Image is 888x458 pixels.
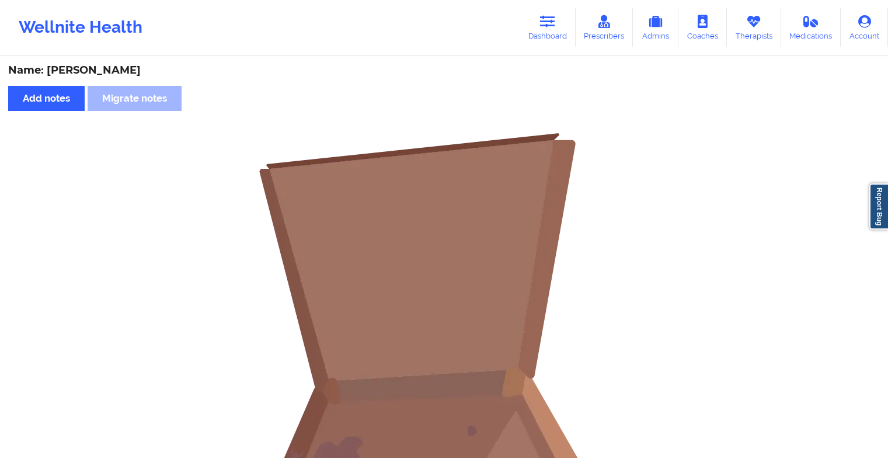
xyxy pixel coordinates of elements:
[8,64,880,77] div: Name: [PERSON_NAME]
[8,86,85,111] button: Add notes
[727,8,781,47] a: Therapists
[576,8,633,47] a: Prescribers
[869,183,888,230] a: Report Bug
[520,8,576,47] a: Dashboard
[841,8,888,47] a: Account
[781,8,841,47] a: Medications
[633,8,678,47] a: Admins
[678,8,727,47] a: Coaches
